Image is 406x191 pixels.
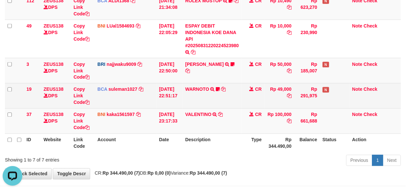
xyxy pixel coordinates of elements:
[107,62,136,67] a: najjwaku9009
[73,87,90,105] a: Copy Link Code
[41,108,71,134] td: DPS
[372,155,383,166] a: 1
[41,134,71,152] th: Website
[352,87,362,92] a: Note
[346,155,373,166] a: Previous
[364,23,377,29] a: Check
[156,134,183,152] th: Date
[350,134,401,152] th: Action
[294,20,320,58] td: Rp 230,990
[97,87,107,92] span: BCA
[27,23,32,29] span: 49
[218,112,223,117] a: Copy VALENTINO to clipboard
[364,112,377,117] a: Check
[91,171,227,176] span: CR: DB: Variance:
[352,23,362,29] a: Note
[352,112,362,117] a: Note
[156,20,183,58] td: [DATE] 22:05:29
[255,62,262,67] span: CR
[97,62,105,67] span: BRI
[264,108,294,134] td: Rp 100,000
[136,112,141,117] a: Copy kaka1561597 to clipboard
[44,87,64,92] a: ZEUS138
[41,83,71,108] td: DPS
[41,58,71,83] td: DPS
[156,83,183,108] td: [DATE] 22:51:17
[73,62,90,80] a: Copy Link Code
[24,134,41,152] th: ID
[294,58,320,83] td: Rp 185,007
[185,23,239,48] a: ESPAY DEBIT INDONESIA KOE DANA API #20250831220224523980
[53,168,90,180] a: Toggle Descr
[95,134,156,152] th: Account
[264,83,294,108] td: Rp 49,000
[255,87,262,92] span: CR
[221,87,226,92] a: Copy WARNOTO to clipboard
[264,58,294,83] td: Rp 50,000
[264,20,294,58] td: Rp 10,000
[364,62,377,67] a: Check
[287,30,292,35] a: Copy Rp 10,000 to clipboard
[323,62,329,67] span: Has Note
[294,108,320,134] td: Rp 661,688
[294,134,320,152] th: Balance
[287,68,292,73] a: Copy Rp 50,000 to clipboard
[364,87,377,92] a: Check
[109,87,137,92] a: suleman1027
[44,112,64,117] a: ZEUS138
[73,23,90,42] a: Copy Link Code
[5,168,52,180] a: Check Selected
[136,23,140,29] a: Copy LUal1584693 to clipboard
[185,62,224,67] a: [PERSON_NAME]
[107,112,135,117] a: kaka1561597
[191,49,195,55] a: Copy ESPAY DEBIT INDONESIA KOE DANA API #20250831220224523980 to clipboard
[27,62,29,67] span: 3
[255,23,262,29] span: CR
[107,23,134,29] a: LUal1584693
[3,3,22,22] button: Open LiveChat chat widget
[190,171,227,176] strong: Rp 344.490,00 (7)
[148,171,171,176] strong: Rp 0,00 (0)
[97,112,105,117] span: BNI
[383,155,401,166] a: Next
[156,108,183,134] td: [DATE] 23:17:33
[287,119,292,124] a: Copy Rp 100,000 to clipboard
[185,112,212,117] a: VALENTINO
[73,112,90,130] a: Copy Link Code
[185,68,190,73] a: Copy ADIL KUDRATULL to clipboard
[323,87,329,93] span: Has Note
[185,87,209,92] a: WARNOTO
[44,23,64,29] a: ZEUS138
[71,134,95,152] th: Link Code
[41,20,71,58] td: DPS
[5,154,164,163] div: Showing 1 to 7 of 7 entries
[27,87,32,92] span: 19
[320,134,350,152] th: Status
[287,93,292,99] a: Copy Rp 49,000 to clipboard
[255,112,262,117] span: CR
[183,134,242,152] th: Description
[103,171,140,176] strong: Rp 344.490,00 (7)
[27,112,32,117] span: 37
[97,23,105,29] span: BNI
[294,83,320,108] td: Rp 291,975
[242,134,265,152] th: Type
[139,87,143,92] a: Copy suleman1027 to clipboard
[138,62,142,67] a: Copy najjwaku9009 to clipboard
[287,5,292,10] a: Copy Rp 10,490 to clipboard
[44,62,64,67] a: ZEUS138
[352,62,362,67] a: Note
[156,58,183,83] td: [DATE] 22:50:00
[264,134,294,152] th: Rp 344.490,00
